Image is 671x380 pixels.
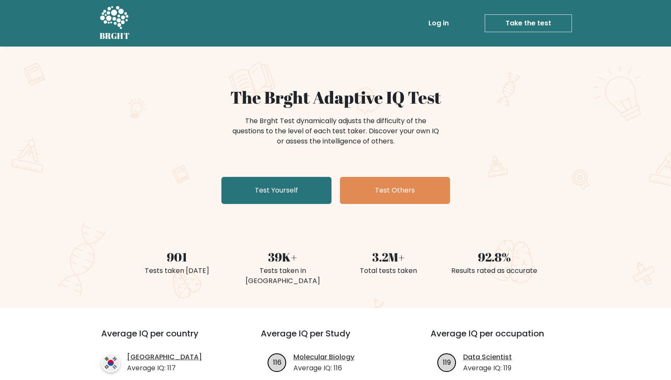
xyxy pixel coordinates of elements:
[101,328,230,349] h3: Average IQ per country
[425,15,452,32] a: Log in
[129,87,542,107] h1: The Brght Adaptive IQ Test
[340,177,450,204] a: Test Others
[221,177,331,204] a: Test Yourself
[235,266,331,286] div: Tests taken in [GEOGRAPHIC_DATA]
[230,116,442,146] div: The Brght Test dynamically adjusts the difficulty of the questions to the level of each test take...
[273,357,282,367] text: 116
[341,266,436,276] div: Total tests taken
[101,353,120,372] img: country
[485,14,572,32] a: Take the test
[261,328,410,349] h3: Average IQ per Study
[235,248,331,266] div: 39K+
[127,352,202,362] a: [GEOGRAPHIC_DATA]
[99,31,130,41] h5: BRGHT
[463,363,512,373] p: Average IQ: 119
[447,266,542,276] div: Results rated as accurate
[129,248,225,266] div: 901
[127,363,202,373] p: Average IQ: 117
[341,248,436,266] div: 3.2M+
[99,3,130,43] a: BRGHT
[443,357,451,367] text: 119
[293,363,354,373] p: Average IQ: 116
[463,352,512,362] a: Data Scientist
[447,248,542,266] div: 92.8%
[431,328,580,349] h3: Average IQ per occupation
[293,352,354,362] a: Molecular Biology
[129,266,225,276] div: Tests taken [DATE]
